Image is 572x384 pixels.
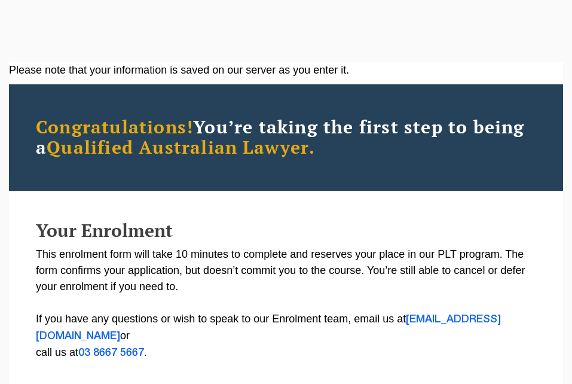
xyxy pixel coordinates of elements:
h2: Your Enrolment [36,221,536,240]
h2: You’re taking the first step to being a [36,117,536,158]
div: Please note that your information is saved on our server as you enter it. [9,62,563,78]
a: [EMAIL_ADDRESS][DOMAIN_NAME] [36,315,501,341]
span: Qualified Australian Lawyer. [47,135,315,159]
p: This enrolment form will take 10 minutes to complete and reserves your place in our PLT program. ... [36,246,536,361]
span: Congratulations! [36,115,193,139]
a: 03 8667 5667 [78,348,144,358]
